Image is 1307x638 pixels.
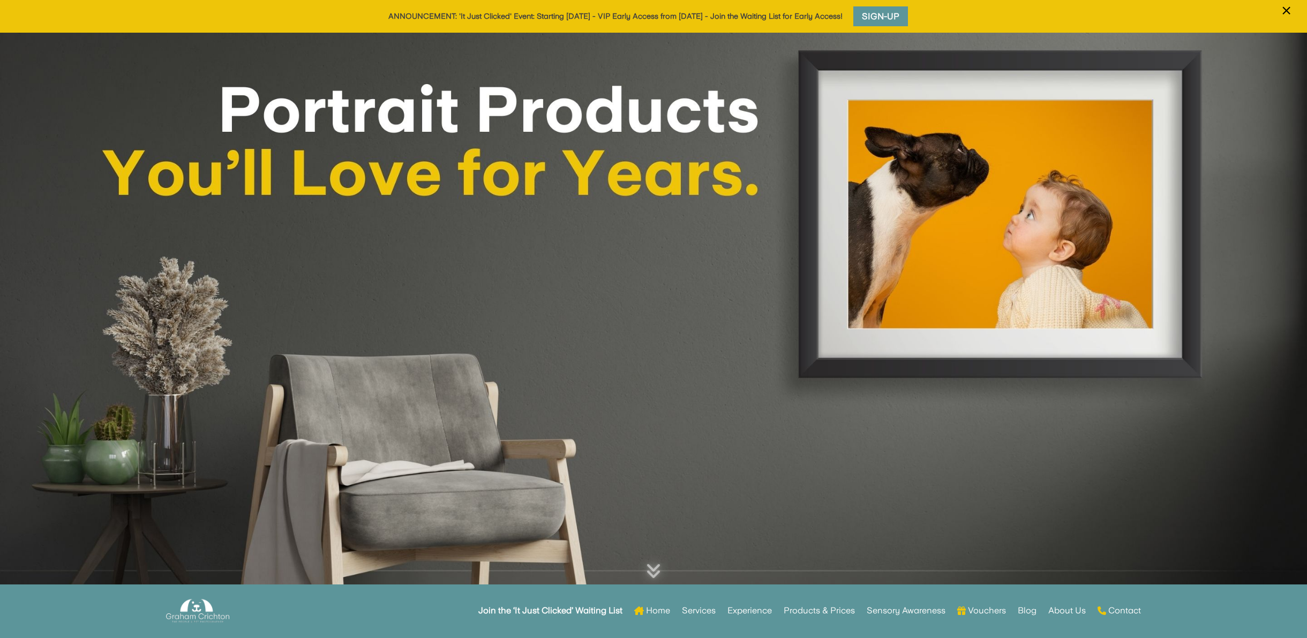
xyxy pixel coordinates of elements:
[1048,590,1086,632] a: About Us
[478,607,622,614] strong: Join the ‘It Just Clicked’ Waiting List
[784,590,855,632] a: Products & Prices
[1018,590,1036,632] a: Blog
[851,4,911,29] a: Sign-Up
[957,590,1006,632] a: Vouchers
[478,590,622,632] a: Join the ‘It Just Clicked’ Waiting List
[682,590,716,632] a: Services
[1281,1,1291,21] span: ×
[1276,2,1296,33] button: ×
[727,590,772,632] a: Experience
[388,12,843,20] a: ANNOUNCEMENT: 'It Just Clicked' Event: Starting [DATE] - VIP Early Access from [DATE] - Join the ...
[867,590,945,632] a: Sensory Awareness
[634,590,670,632] a: Home
[166,596,229,626] img: Graham Crichton Photography Logo - Graham Crichton - Belfast Family & Pet Photography Studio
[1098,590,1141,632] a: Contact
